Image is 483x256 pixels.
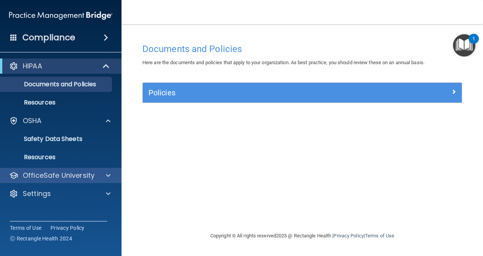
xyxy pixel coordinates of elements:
[148,87,456,99] a: Policies
[9,116,110,125] a: OSHA
[51,224,85,232] a: Privacy Policy
[9,189,110,198] a: Settings
[22,32,75,43] h4: Compliance
[142,60,425,65] span: Here are the documents and policies that apply to your organization. As best practice, you should...
[472,39,475,49] div: 1
[23,171,95,180] p: OfficeSafe University
[23,189,51,198] p: Settings
[9,62,110,71] a: HIPAA
[5,81,109,88] p: Documents and Policies
[9,8,112,23] img: PMB logo
[5,99,109,106] p: Resources
[23,116,42,125] p: OSHA
[10,224,41,232] a: Terms of Use
[333,233,363,239] a: Privacy Policy
[9,171,110,180] a: OfficeSafe University
[10,235,72,242] span: Ⓒ Rectangle Health 2024
[164,224,441,248] div: Copyright © All rights reserved 2025 @ Rectangle Health | |
[148,88,376,97] h5: Policies
[142,44,462,54] h4: Documents and Policies
[5,135,109,143] p: Safety Data Sheets
[365,233,394,239] a: Terms of Use
[5,153,109,161] p: Resources
[453,34,475,57] button: Open Resource Center, 1 new notification
[23,62,42,71] p: HIPAA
